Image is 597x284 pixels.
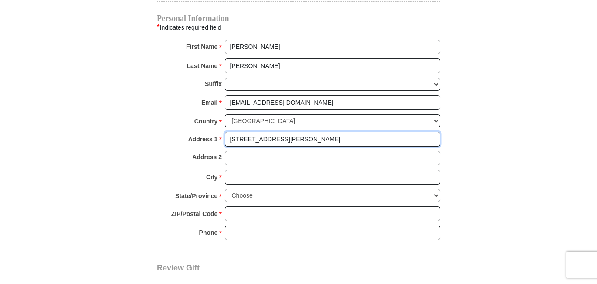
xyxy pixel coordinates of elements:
[186,41,217,53] strong: First Name
[201,96,217,109] strong: Email
[157,22,440,33] div: Indicates required field
[157,15,440,22] h4: Personal Information
[205,78,222,90] strong: Suffix
[192,151,222,163] strong: Address 2
[188,133,218,145] strong: Address 1
[157,263,200,272] span: Review Gift
[171,208,218,220] strong: ZIP/Postal Code
[199,226,218,239] strong: Phone
[206,171,217,183] strong: City
[175,190,217,202] strong: State/Province
[187,60,218,72] strong: Last Name
[194,115,218,127] strong: Country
